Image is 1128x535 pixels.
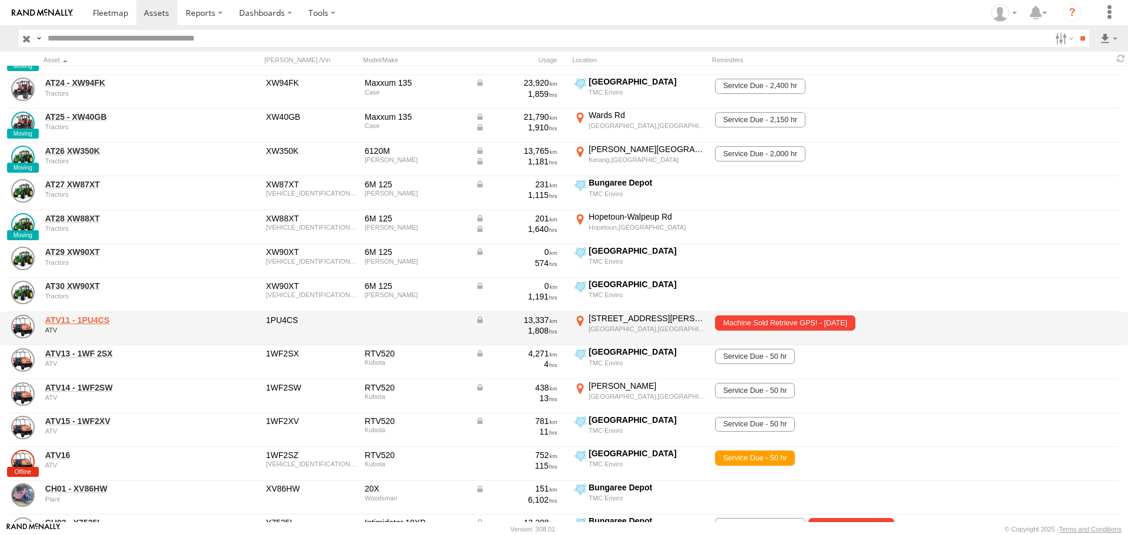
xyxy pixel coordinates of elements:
[475,224,558,234] div: Data from Vehicle CANbus
[365,258,467,265] div: John Deere
[266,224,357,231] div: 1L06125MCSP530892
[365,179,467,190] div: 6M 125
[589,190,706,198] div: TMC Enviro
[266,315,357,325] div: 1PU4CS
[45,327,206,334] div: undefined
[589,482,706,493] div: Bungaree Depot
[474,56,568,64] div: Usage
[11,44,35,68] a: View Asset Details
[45,483,206,494] a: CH01 - XV86HW
[45,146,206,156] a: AT26 XW350K
[365,359,467,366] div: Kubota
[45,292,206,300] div: undefined
[11,179,35,203] a: View Asset Details
[589,223,706,231] div: Hopetoun,[GEOGRAPHIC_DATA]
[589,144,706,154] div: [PERSON_NAME][GEOGRAPHIC_DATA]
[572,211,707,243] label: Click to View Current Location
[589,110,706,120] div: Wards Rd
[572,415,707,446] label: Click to View Current Location
[365,190,467,197] div: John Deere
[589,177,706,188] div: Bungaree Depot
[45,428,206,435] div: undefined
[266,112,357,122] div: XW40GB
[475,258,558,268] div: 574
[45,191,206,198] div: undefined
[266,450,357,460] div: 1WF2SZ
[45,281,206,291] a: AT30 XW90XT
[266,291,357,298] div: 1L06125MPSP532337
[475,416,558,426] div: Data from Vehicle CANbus
[365,517,467,528] div: Intimidator 18XP
[475,89,558,99] div: 1,859
[475,393,558,403] div: 13
[572,448,707,480] label: Click to View Current Location
[475,483,558,494] div: Data from Vehicle CANbus
[589,325,706,333] div: [GEOGRAPHIC_DATA],[GEOGRAPHIC_DATA]
[715,450,795,466] span: Service Due - 50 hr
[266,382,357,393] div: 1WF2SW
[11,382,35,406] a: View Asset Details
[11,247,35,270] a: View Asset Details
[266,460,357,467] div: A5KA1DGAPPG018999
[365,416,467,426] div: RTV520
[589,211,706,222] div: Hopetoun-Walpeup Rd
[266,281,357,291] div: XW90XT
[45,496,206,503] div: undefined
[572,482,707,514] label: Click to View Current Location
[1059,526,1122,533] a: Terms and Conditions
[589,313,706,324] div: [STREET_ADDRESS][PERSON_NAME]
[475,325,558,336] div: 1,808
[365,213,467,224] div: 6M 125
[589,122,706,130] div: [GEOGRAPHIC_DATA],[GEOGRAPHIC_DATA]
[589,516,706,526] div: Bungaree Depot
[475,359,558,369] div: 4
[572,76,707,108] label: Click to View Current Location
[589,76,706,87] div: [GEOGRAPHIC_DATA]
[45,247,206,257] a: AT29 XW90XT
[475,146,558,156] div: Data from Vehicle CANbus
[45,90,206,97] div: undefined
[266,213,357,224] div: XW88XT
[45,213,206,224] a: AT28 XW88XT
[365,460,467,467] div: Kubota
[45,78,206,88] a: AT24 - XW94FK
[45,225,206,232] div: undefined
[589,291,706,299] div: TMC Enviro
[475,122,558,133] div: Data from Vehicle CANbus
[45,517,206,528] a: CH02 - Y7525I
[266,416,357,426] div: 1WF2XV
[475,494,558,505] div: 6,102
[572,144,707,176] label: Click to View Current Location
[1063,4,1082,22] i: ?
[715,349,795,364] span: Service Due - 50 hr
[6,523,61,535] a: Visit our Website
[365,78,467,88] div: Maxxum 135
[45,112,206,122] a: AT25 - XW40GB
[511,526,555,533] div: Version: 308.01
[715,112,805,127] span: Service Due - 2,150 hr
[365,494,467,502] div: Woodsman
[11,416,35,439] a: View Asset Details
[45,259,206,266] div: undefined
[45,157,206,164] div: undefined
[1005,526,1122,533] div: © Copyright 2025 -
[365,224,467,231] div: John Deere
[475,450,558,460] div: 752
[572,313,707,345] label: Click to View Current Location
[589,257,706,265] div: TMC Enviro
[11,348,35,372] a: View Asset Details
[475,348,558,359] div: Data from Vehicle CANbus
[589,381,706,391] div: [PERSON_NAME]
[45,123,206,130] div: undefined
[589,392,706,401] div: [GEOGRAPHIC_DATA],[GEOGRAPHIC_DATA]
[715,146,805,161] span: Service Due - 2,000 hr
[266,483,357,494] div: XV86HW
[715,315,855,331] span: Machine Sold Retrieve GPS! - 03/05/2025
[365,348,467,359] div: RTV520
[589,245,706,256] div: [GEOGRAPHIC_DATA]
[1114,53,1128,64] span: Refresh
[589,415,706,425] div: [GEOGRAPHIC_DATA]
[715,518,805,533] span: Service Due - 2,004 hr
[715,417,795,432] span: Service Due - 50 hr
[712,56,900,64] div: Reminders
